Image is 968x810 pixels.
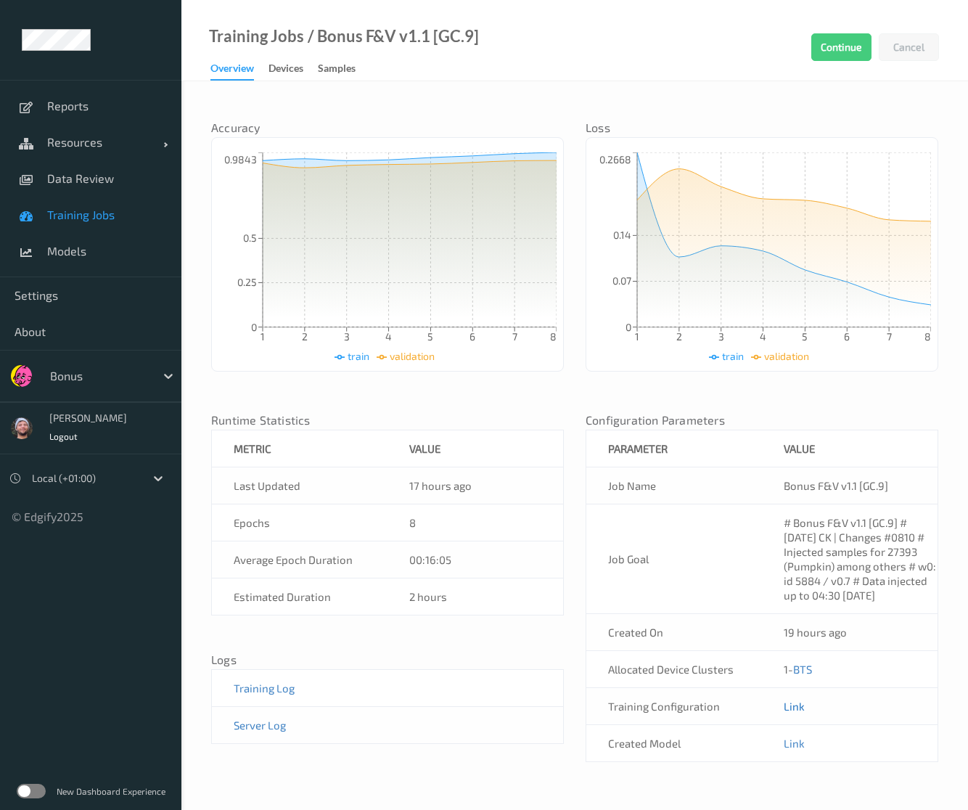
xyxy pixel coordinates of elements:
[212,541,388,578] td: Average Epoch Duration
[586,504,763,613] td: Job Goal
[762,613,938,650] td: 19 hours ago
[212,430,388,467] th: metric
[304,29,479,44] div: / Bonus F&V v1.1 [GC.9]
[268,59,318,79] a: Devices
[348,350,369,362] span: train
[784,700,805,713] a: Link
[469,330,475,343] tspan: 6
[243,232,257,244] tspan: 0.5
[211,415,564,430] nav: Runtime Statistics
[764,350,809,362] span: validation
[613,229,631,241] tspan: 0.14
[212,504,388,541] td: Epochs
[586,415,938,430] nav: Configuration Parameters
[234,719,286,732] a: Server Log
[625,321,631,333] tspan: 0
[234,682,295,695] a: Training Log
[586,467,763,504] td: Job Name
[212,467,388,504] td: Last Updated
[387,504,564,541] td: 8
[586,724,763,761] td: Created Model
[599,153,631,165] tspan: 0.2668
[385,330,392,343] tspan: 4
[387,430,564,467] th: value
[762,467,938,504] td: Bonus F&V v1.1 [GC.9]
[784,737,805,750] a: Link
[762,504,938,613] td: # Bonus F&V v1.1 [GC.9] # [DATE] CK | Changes #0810 # Injected samples for 27393 (Pumpkin) among ...
[793,663,812,676] a: BTS
[635,330,639,343] tspan: 1
[387,541,564,578] td: 00:16:05
[762,430,938,467] th: Value
[427,330,433,343] tspan: 5
[802,330,808,343] tspan: 5
[318,61,356,79] div: Samples
[879,33,939,61] button: Cancel
[224,153,257,165] tspan: 0.9843
[586,123,938,137] nav: Loss
[676,330,682,343] tspan: 2
[302,330,308,343] tspan: 2
[586,430,763,467] th: Parameter
[586,613,763,650] td: Created On
[887,330,892,343] tspan: 7
[210,61,254,81] div: Overview
[760,330,766,343] tspan: 4
[211,123,564,137] nav: Accuracy
[924,330,931,343] tspan: 8
[209,29,304,44] a: Training Jobs
[722,350,744,362] span: train
[784,662,937,676] div: 1 -
[212,578,388,615] td: Estimated Duration
[844,330,850,343] tspan: 6
[237,276,257,288] tspan: 0.25
[318,59,370,79] a: Samples
[390,350,435,362] span: validation
[550,330,557,343] tspan: 8
[261,330,265,343] tspan: 1
[387,578,564,615] td: 2 hours
[586,687,763,724] td: Training Configuration
[211,655,564,669] nav: Logs
[811,33,871,61] button: Continue
[210,59,268,81] a: Overview
[512,330,517,343] tspan: 7
[344,330,350,343] tspan: 3
[268,61,303,79] div: Devices
[718,330,724,343] tspan: 3
[251,321,257,333] tspan: 0
[387,467,564,504] td: 17 hours ago
[586,650,763,687] td: Allocated Device Clusters
[612,274,631,287] tspan: 0.07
